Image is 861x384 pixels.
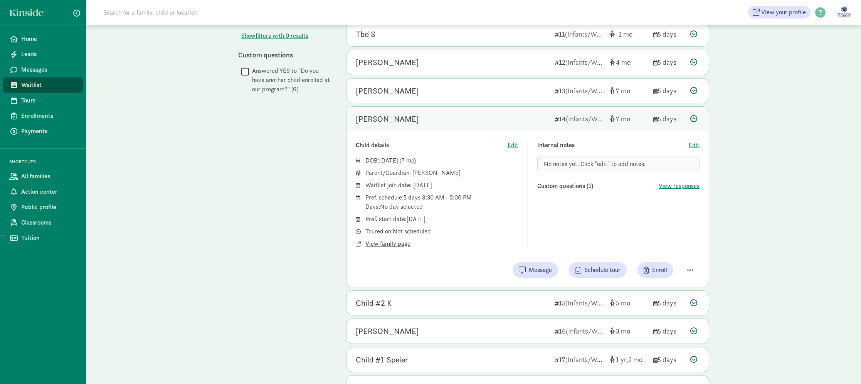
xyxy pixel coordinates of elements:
span: 3 [616,327,630,335]
div: Waitlist join date: [DATE] [365,181,518,190]
a: Payments [3,124,83,139]
span: 7 [616,86,630,95]
span: Enroll [652,265,667,275]
button: Edit [508,141,518,150]
a: Messages [3,62,83,77]
span: (Infants/Waddler) [565,355,618,364]
span: Tours [21,96,77,105]
div: Child #1 Speier [356,354,408,366]
span: Tuition [21,233,77,243]
a: Tours [3,93,83,108]
span: 1 [616,355,628,364]
span: Schedule tour [584,265,621,275]
span: Payments [21,127,77,136]
span: (Infants/Waddler) [565,30,617,39]
span: Classrooms [21,218,77,227]
span: (Infants/Waddler) [566,114,618,123]
div: Theodore Kim [356,325,419,337]
div: DOB: ( ) [365,156,518,165]
div: 15 [555,298,604,308]
button: View family page [365,239,410,248]
iframe: Chat Widget [822,347,861,384]
span: Waitlist [21,80,77,90]
span: 7 [402,156,414,164]
span: View your profile [761,8,806,17]
span: Messages [21,65,77,74]
div: [object Object] [610,354,647,365]
span: Leads [21,50,77,59]
div: Miles Kim [356,113,419,125]
span: Action center [21,187,77,196]
div: Child #2 K [356,297,392,309]
span: (Infants/Waddler) [566,327,618,335]
div: [object Object] [610,57,647,67]
span: 4 [616,58,631,67]
span: [DATE] [379,156,398,164]
span: 5 [616,298,630,307]
span: (Infants/Waddler) [565,298,618,307]
div: Conan Nakagawa [356,56,419,69]
a: Tuition [3,230,83,246]
span: Enrollments [21,111,77,121]
div: 5 days [653,326,684,336]
div: 16 [555,326,604,336]
div: 12 [555,57,604,67]
span: Home [21,34,77,44]
div: 11 [555,29,604,39]
button: Edit [689,141,700,150]
div: Tbd S [356,28,375,40]
span: 2 [628,355,642,364]
div: 17 [555,354,604,365]
span: (Infants/Waddler) [565,86,618,95]
div: Internal notes [537,141,689,150]
span: 7 [616,114,630,123]
div: Parent/Guardian: [PERSON_NAME] [365,168,518,178]
span: (Infants/Waddler) [565,58,618,67]
div: [object Object] [610,86,647,96]
a: Enrollments [3,108,83,124]
span: All families [21,172,77,181]
a: Home [3,31,83,47]
div: [object Object] [610,114,647,124]
button: Showfilters with 0 results [241,31,308,40]
div: 5 days [653,86,684,96]
label: Answered YES to "Do you have another child enrolled at our program?" (6) [249,66,331,94]
input: Search for a family, child or location [99,5,315,20]
div: Custom questions (1) [537,181,659,191]
button: Enroll [637,262,673,278]
div: [object Object] [610,29,647,39]
button: Message [513,262,558,278]
button: Schedule tour [569,262,627,278]
div: 5 days [653,354,684,365]
span: No notes yet. Click "edit" to add notes. [544,160,646,168]
span: -1 [616,30,632,39]
a: All families [3,169,83,184]
span: Public profile [21,203,77,212]
div: Toured on: Not scheduled [365,227,518,236]
div: [object Object] [610,298,647,308]
div: 5 days [653,114,684,124]
div: 13 [555,86,604,96]
div: Noah Kim [356,85,419,97]
div: 5 days [653,298,684,308]
a: Leads [3,47,83,62]
a: Action center [3,184,83,200]
span: Show filters with 0 results [241,31,308,40]
div: Child details [356,141,508,150]
div: Pref. schedule: 5 days 8:30 AM - 5:00 PM Days: No day selected [365,193,518,211]
button: View responses [659,181,700,191]
a: Classrooms [3,215,83,230]
a: View your profile [748,6,811,18]
div: Custom questions [238,50,331,60]
span: Message [529,265,552,275]
div: Pref. start date: [DATE] [365,215,518,224]
div: [object Object] [610,326,647,336]
a: Waitlist [3,77,83,93]
div: 5 days [653,57,684,67]
a: Public profile [3,200,83,215]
